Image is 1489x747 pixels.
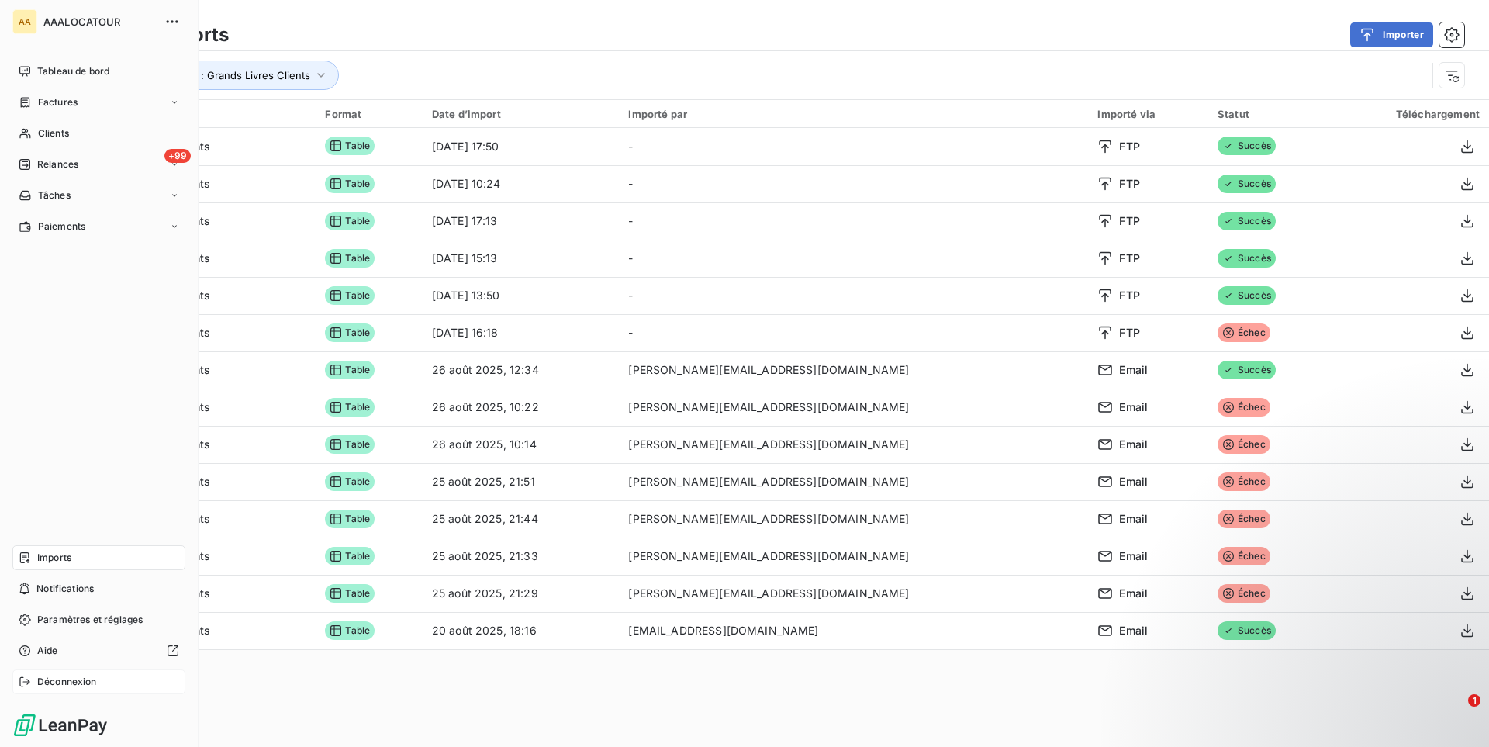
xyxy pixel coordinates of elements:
[423,426,620,463] td: 26 août 2025, 10:14
[36,582,94,596] span: Notifications
[619,240,1088,277] td: -
[1119,474,1148,489] span: Email
[619,128,1088,165] td: -
[1119,251,1139,266] span: FTP
[619,500,1088,538] td: [PERSON_NAME][EMAIL_ADDRESS][DOMAIN_NAME]
[1218,547,1270,565] span: Échec
[1179,597,1489,705] iframe: Intercom notifications message
[423,165,620,202] td: [DATE] 10:24
[423,389,620,426] td: 26 août 2025, 10:22
[423,538,620,575] td: 25 août 2025, 21:33
[423,277,620,314] td: [DATE] 13:50
[1218,510,1270,528] span: Échec
[1119,288,1139,303] span: FTP
[38,126,69,140] span: Clients
[325,472,375,491] span: Table
[37,157,78,171] span: Relances
[325,547,375,565] span: Table
[1097,108,1199,120] div: Importé via
[38,220,85,233] span: Paiements
[1119,325,1139,341] span: FTP
[325,249,375,268] span: Table
[423,575,620,612] td: 25 août 2025, 21:29
[1218,137,1276,155] span: Succès
[619,277,1088,314] td: -
[164,149,191,163] span: +99
[325,175,375,193] span: Table
[628,108,1079,120] div: Importé par
[432,108,610,120] div: Date d’import
[1218,435,1270,454] span: Échec
[423,202,620,240] td: [DATE] 17:13
[43,16,155,28] span: AAALOCATOUR
[619,314,1088,351] td: -
[110,61,339,90] button: Type d’import : Grands Livres Clients
[423,314,620,351] td: [DATE] 16:18
[1218,249,1276,268] span: Succès
[619,538,1088,575] td: [PERSON_NAME][EMAIL_ADDRESS][DOMAIN_NAME]
[619,463,1088,500] td: [PERSON_NAME][EMAIL_ADDRESS][DOMAIN_NAME]
[1119,511,1148,527] span: Email
[38,95,78,109] span: Factures
[1119,139,1139,154] span: FTP
[325,137,375,155] span: Table
[1218,472,1270,491] span: Échec
[325,212,375,230] span: Table
[37,644,58,658] span: Aide
[325,621,375,640] span: Table
[1436,694,1473,731] iframe: Intercom live chat
[423,463,620,500] td: 25 août 2025, 21:51
[325,510,375,528] span: Table
[619,202,1088,240] td: -
[37,613,143,627] span: Paramètres et réglages
[619,426,1088,463] td: [PERSON_NAME][EMAIL_ADDRESS][DOMAIN_NAME]
[325,108,413,120] div: Format
[1218,175,1276,193] span: Succès
[619,389,1088,426] td: [PERSON_NAME][EMAIL_ADDRESS][DOMAIN_NAME]
[37,551,71,565] span: Imports
[1218,398,1270,417] span: Échec
[325,435,375,454] span: Table
[37,675,97,689] span: Déconnexion
[1338,108,1480,120] div: Téléchargement
[619,165,1088,202] td: -
[423,612,620,649] td: 20 août 2025, 18:16
[37,64,109,78] span: Tableau de bord
[1119,548,1148,564] span: Email
[423,500,620,538] td: 25 août 2025, 21:44
[619,612,1088,649] td: [EMAIL_ADDRESS][DOMAIN_NAME]
[1119,399,1148,415] span: Email
[1119,362,1148,378] span: Email
[1350,22,1433,47] button: Importer
[325,323,375,342] span: Table
[1218,212,1276,230] span: Succès
[1218,323,1270,342] span: Échec
[423,240,620,277] td: [DATE] 15:13
[38,188,71,202] span: Tâches
[1119,176,1139,192] span: FTP
[12,713,109,738] img: Logo LeanPay
[325,584,375,603] span: Table
[1119,213,1139,229] span: FTP
[619,575,1088,612] td: [PERSON_NAME][EMAIL_ADDRESS][DOMAIN_NAME]
[1218,584,1270,603] span: Échec
[1119,586,1148,601] span: Email
[1119,623,1148,638] span: Email
[133,69,310,81] span: Type d’import : Grands Livres Clients
[325,398,375,417] span: Table
[423,351,620,389] td: 26 août 2025, 12:34
[619,351,1088,389] td: [PERSON_NAME][EMAIL_ADDRESS][DOMAIN_NAME]
[423,128,620,165] td: [DATE] 17:50
[12,638,185,663] a: Aide
[1218,108,1319,120] div: Statut
[12,9,37,34] div: AA
[1218,361,1276,379] span: Succès
[325,286,375,305] span: Table
[1468,694,1480,707] span: 1
[1119,437,1148,452] span: Email
[325,361,375,379] span: Table
[1218,286,1276,305] span: Succès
